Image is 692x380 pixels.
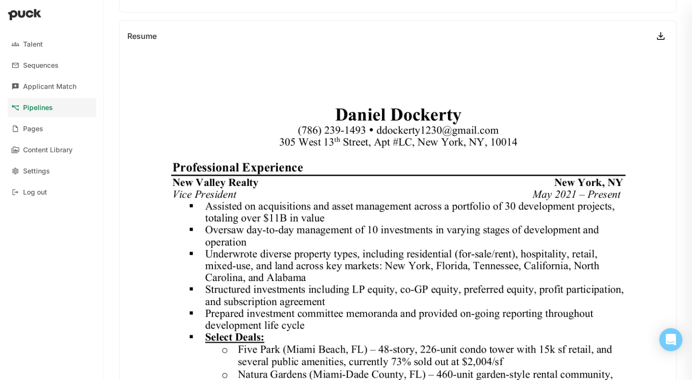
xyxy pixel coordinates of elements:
[23,146,73,154] div: Content Library
[8,56,96,75] a: Sequences
[23,104,53,112] div: Pipelines
[659,328,682,351] div: Open Intercom Messenger
[23,61,59,70] div: Sequences
[8,119,96,138] a: Pages
[8,77,96,96] a: Applicant Match
[8,140,96,159] a: Content Library
[8,98,96,117] a: Pipelines
[8,35,96,54] a: Talent
[23,167,50,175] div: Settings
[127,32,157,40] div: Resume
[23,83,76,91] div: Applicant Match
[23,40,43,49] div: Talent
[8,161,96,181] a: Settings
[23,125,43,133] div: Pages
[23,188,47,196] div: Log out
